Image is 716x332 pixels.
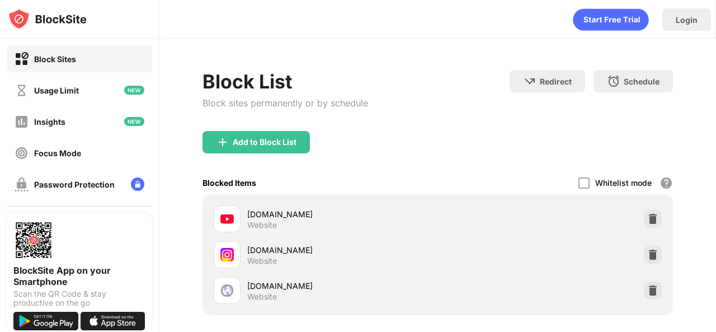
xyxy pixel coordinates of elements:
[247,256,277,266] div: Website
[247,220,277,230] div: Website
[34,148,81,158] div: Focus Mode
[34,117,65,127] div: Insights
[15,146,29,160] img: focus-off.svg
[124,117,144,126] img: new-icon.svg
[233,138,296,147] div: Add to Block List
[247,244,438,256] div: [DOMAIN_NAME]
[15,177,29,191] img: password-protection-off.svg
[624,77,660,86] div: Schedule
[13,312,78,330] img: get-it-on-google-play.svg
[34,54,76,64] div: Block Sites
[220,212,234,226] img: favicons
[676,15,698,25] div: Login
[202,70,368,93] div: Block List
[540,77,572,86] div: Redirect
[34,86,79,95] div: Usage Limit
[573,8,649,31] div: animation
[81,312,145,330] img: download-on-the-app-store.svg
[13,220,54,260] img: options-page-qr-code.png
[247,280,438,292] div: [DOMAIN_NAME]
[34,180,115,189] div: Password Protection
[247,292,277,302] div: Website
[8,8,87,30] img: logo-blocksite.svg
[13,289,145,307] div: Scan the QR Code & stay productive on the go
[220,284,234,297] img: favicons
[202,97,368,109] div: Block sites permanently or by schedule
[15,83,29,97] img: time-usage-off.svg
[202,178,256,188] div: Blocked Items
[220,248,234,261] img: favicons
[124,86,144,95] img: new-icon.svg
[131,177,144,191] img: lock-menu.svg
[13,265,145,287] div: BlockSite App on your Smartphone
[595,178,652,188] div: Whitelist mode
[247,208,438,220] div: [DOMAIN_NAME]
[15,52,29,66] img: block-on.svg
[15,115,29,129] img: insights-off.svg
